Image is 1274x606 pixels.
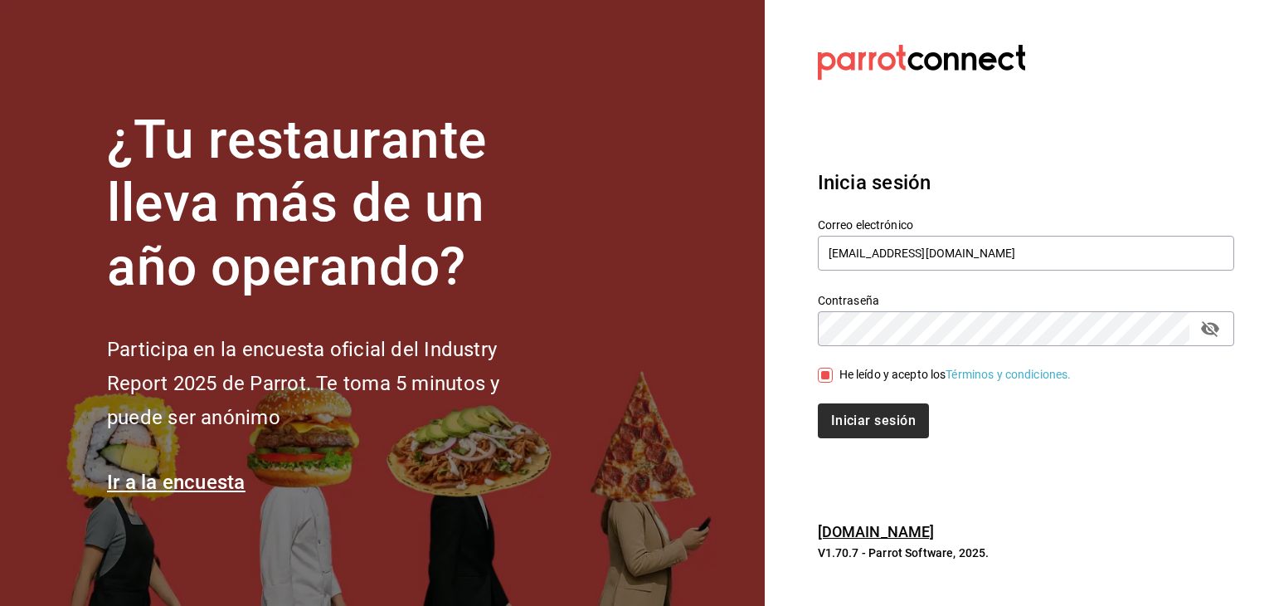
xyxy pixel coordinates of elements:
label: Contraseña [818,294,1234,305]
a: Ir a la encuesta [107,471,246,494]
h1: ¿Tu restaurante lleva más de un año operando? [107,109,555,300]
button: Iniciar sesión [818,403,929,438]
h2: Participa en la encuesta oficial del Industry Report 2025 de Parrot. Te toma 5 minutos y puede se... [107,333,555,434]
a: Términos y condiciones. [946,368,1071,381]
h3: Inicia sesión [818,168,1234,198]
div: He leído y acepto los [839,366,1072,384]
label: Correo electrónico [818,218,1234,230]
a: [DOMAIN_NAME] [818,523,935,540]
button: passwordField [1196,315,1224,343]
input: Ingresa tu correo electrónico [818,236,1234,271]
p: V1.70.7 - Parrot Software, 2025. [818,545,1234,561]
